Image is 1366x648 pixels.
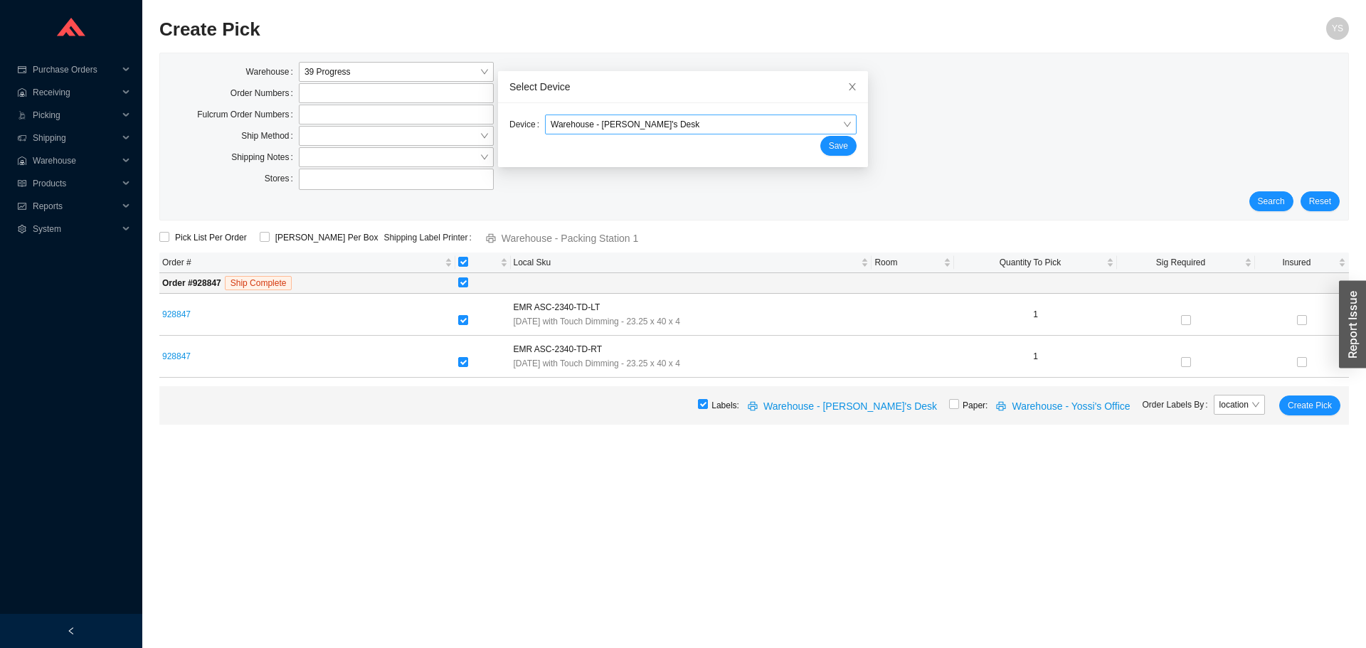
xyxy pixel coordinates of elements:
[17,225,27,233] span: setting
[241,126,299,146] label: Ship Method
[162,255,442,270] span: Order #
[509,115,545,134] label: Device
[33,127,118,149] span: Shipping
[872,253,953,273] th: Room sortable
[33,195,118,218] span: Reports
[988,395,1142,415] button: printerWarehouse - Yossi's Office
[957,255,1103,270] span: Quantity To Pick
[383,228,477,248] label: Shipping Label Printer
[837,71,868,102] button: Close
[763,398,937,415] span: Warehouse - [PERSON_NAME]'s Desk
[265,169,299,188] label: Stores
[514,300,600,314] span: EMR ASC-2340-TD-LT
[246,62,299,82] label: Warehouse
[159,253,455,273] th: Order # sortable
[996,401,1009,413] span: printer
[1219,395,1259,414] span: location
[1258,194,1285,208] span: Search
[162,351,191,361] a: 928847
[270,230,384,245] span: [PERSON_NAME] Per Box
[954,253,1117,273] th: Quantity To Pick sortable
[67,627,75,635] span: left
[509,79,857,95] div: Select Device
[1143,395,1214,415] label: Order Labels By
[514,314,680,329] span: [DATE] with Touch Dimming - 23.25 x 40 x 4
[1117,253,1255,273] th: Sig Required sortable
[17,202,27,211] span: fund
[17,179,27,188] span: read
[231,147,299,167] label: Shipping Notes
[954,336,1117,378] td: 1
[1288,398,1332,413] span: Create Pick
[231,83,299,103] label: Order Numbers
[1255,253,1349,273] th: Insured sortable
[33,172,118,195] span: Products
[159,17,1052,42] h2: Create Pick
[511,253,872,273] th: Local Sku sortable
[159,386,1349,425] div: Labels: Paper:
[162,278,221,288] strong: Order # 928847
[820,136,857,156] button: Save
[829,139,848,153] span: Save
[1249,191,1293,211] button: Search
[874,255,940,270] span: Room
[305,63,488,81] span: 39 Progress
[1258,255,1335,270] span: Insured
[514,342,602,356] span: EMR ASC-2340-TD-RT
[1309,194,1331,208] span: Reset
[514,356,680,371] span: [DATE] with Touch Dimming - 23.25 x 40 x 4
[17,65,27,74] span: credit-card
[169,230,253,245] span: Pick List Per Order
[33,81,118,104] span: Receiving
[739,395,949,415] button: printerWarehouse - [PERSON_NAME]'s Desk
[33,218,118,240] span: System
[748,401,761,413] span: printer
[1301,191,1340,211] button: Reset
[1332,17,1343,40] span: YS
[33,104,118,127] span: Picking
[1012,398,1130,415] span: Warehouse - Yossi's Office
[847,82,857,92] span: close
[514,255,859,270] span: Local Sku
[477,228,650,248] button: printerWarehouse - Packing Station 1
[225,276,292,290] span: Ship Complete
[162,309,191,319] a: 928847
[1279,395,1340,415] button: Create Pick
[455,253,511,273] th: [object Object] sortable
[1120,255,1241,270] span: Sig Required
[33,58,118,81] span: Purchase Orders
[551,115,851,134] span: Warehouse - Yossi's Desk
[33,149,118,172] span: Warehouse
[954,294,1117,336] td: 1
[197,105,299,124] label: Fulcrum Order Numbers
